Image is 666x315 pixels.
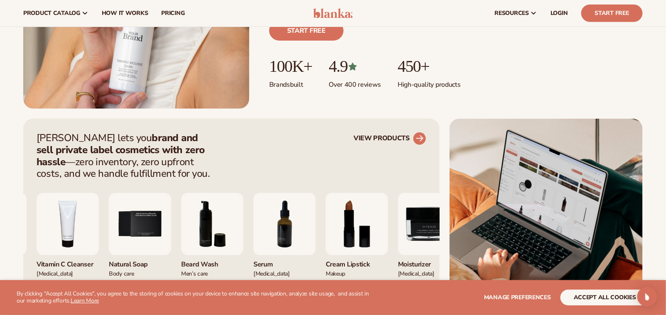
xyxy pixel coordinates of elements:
[109,193,171,295] div: 5 / 9
[313,8,353,18] img: logo
[37,132,215,180] p: [PERSON_NAME] lets you —zero inventory, zero upfront costs, and we handle fulfillment for you.
[253,193,316,295] div: 7 / 9
[326,269,388,278] div: Makeup
[269,76,312,89] p: Brands built
[269,57,312,76] p: 100K+
[109,269,171,278] div: Body Care
[329,57,381,76] p: 4.9
[102,10,148,17] span: How It Works
[484,290,551,305] button: Manage preferences
[398,255,460,269] div: Moisturizer
[326,193,388,295] div: 8 / 9
[181,193,243,295] div: 6 / 9
[550,10,568,17] span: LOGIN
[398,57,460,76] p: 450+
[329,76,381,89] p: Over 400 reviews
[253,269,316,278] div: [MEDICAL_DATA]
[181,255,243,269] div: Beard Wash
[37,193,99,255] img: Vitamin c cleanser.
[23,10,80,17] span: product catalog
[450,119,643,309] img: Shopify Image 2
[326,255,388,269] div: Cream Lipstick
[37,269,99,278] div: [MEDICAL_DATA]
[326,193,388,255] img: Luxury cream lipstick.
[398,193,460,295] div: 9 / 9
[161,10,184,17] span: pricing
[495,10,529,17] span: resources
[109,255,171,269] div: Natural Soap
[181,269,243,278] div: Men’s Care
[581,5,643,22] a: Start Free
[181,193,243,255] img: Foaming beard wash.
[37,255,99,269] div: Vitamin C Cleanser
[484,293,551,301] span: Manage preferences
[17,291,377,305] p: By clicking "Accept All Cookies", you agree to the storing of cookies on your device to enhance s...
[253,255,316,269] div: Serum
[560,290,649,305] button: accept all cookies
[398,269,460,278] div: [MEDICAL_DATA]
[398,193,460,255] img: Moisturizer.
[37,193,99,295] div: 4 / 9
[269,21,344,41] a: Start free
[37,131,205,168] strong: brand and sell private label cosmetics with zero hassle
[109,193,171,255] img: Nature bar of soap.
[398,76,460,89] p: High-quality products
[253,193,316,255] img: Collagen and retinol serum.
[354,132,426,145] a: VIEW PRODUCTS
[71,297,99,305] a: Learn More
[637,287,657,307] div: Open Intercom Messenger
